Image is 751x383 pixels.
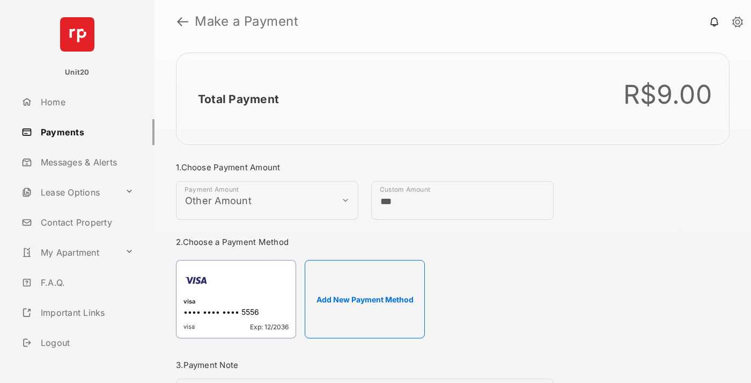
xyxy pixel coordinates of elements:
[176,162,554,172] h3: 1. Choose Payment Amount
[17,209,154,235] a: Contact Property
[17,119,154,145] a: Payments
[176,237,554,247] h3: 2. Choose a Payment Method
[60,17,94,52] img: svg+xml;base64,PHN2ZyB4bWxucz0iaHR0cDovL3d3dy53My5vcmcvMjAwMC9zdmciIHdpZHRoPSI2NCIgaGVpZ2h0PSI2NC...
[176,260,296,338] div: visa•••• •••• •••• 5556visaExp: 12/2036
[198,92,279,106] h2: Total Payment
[17,300,138,326] a: Important Links
[183,323,195,331] span: visa
[250,323,289,331] span: Exp: 12/2036
[65,67,90,78] p: Unit20
[17,149,154,175] a: Messages & Alerts
[17,240,121,265] a: My Apartment
[17,330,154,356] a: Logout
[17,179,121,205] a: Lease Options
[17,89,154,115] a: Home
[176,360,554,370] h3: 3. Payment Note
[183,298,289,307] div: visa
[183,307,289,319] div: •••• •••• •••• 5556
[305,260,425,338] button: Add New Payment Method
[17,270,154,295] a: F.A.Q.
[195,15,298,28] strong: Make a Payment
[623,79,712,110] div: R$9.00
